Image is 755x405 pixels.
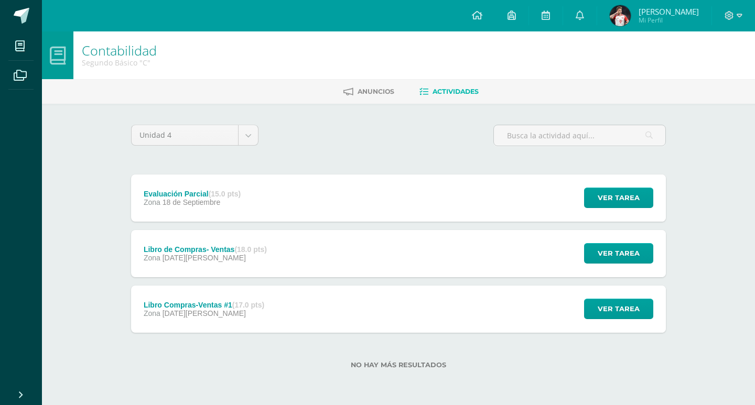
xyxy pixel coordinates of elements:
span: [PERSON_NAME] [639,6,699,17]
button: Ver tarea [584,243,653,264]
span: Ver tarea [598,299,640,319]
a: Anuncios [343,83,394,100]
span: Unidad 4 [139,125,230,145]
span: Ver tarea [598,188,640,207]
div: Libro de Compras- Ventas [144,245,267,254]
strong: (17.0 pts) [232,301,264,309]
span: Ver tarea [598,244,640,263]
strong: (18.0 pts) [234,245,266,254]
div: Segundo Básico 'C' [82,58,157,68]
span: Zona [144,198,160,206]
h1: Contabilidad [82,43,157,58]
a: Unidad 4 [132,125,258,145]
label: No hay más resultados [131,361,666,369]
span: Zona [144,309,160,318]
strong: (15.0 pts) [209,190,241,198]
span: Anuncios [358,87,394,95]
button: Ver tarea [584,188,653,208]
span: Mi Perfil [639,16,699,25]
a: Actividades [419,83,479,100]
input: Busca la actividad aquí... [494,125,665,146]
span: [DATE][PERSON_NAME] [163,309,246,318]
span: 18 de Septiembre [163,198,221,206]
span: [DATE][PERSON_NAME] [163,254,246,262]
span: Zona [144,254,160,262]
span: Actividades [433,87,479,95]
a: Contabilidad [82,41,157,59]
div: Libro Compras-Ventas #1 [144,301,264,309]
button: Ver tarea [584,299,653,319]
img: 5c98dc5d1e18a08f2a27312ec0a15bda.png [610,5,631,26]
div: Evaluación Parcial [144,190,241,198]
